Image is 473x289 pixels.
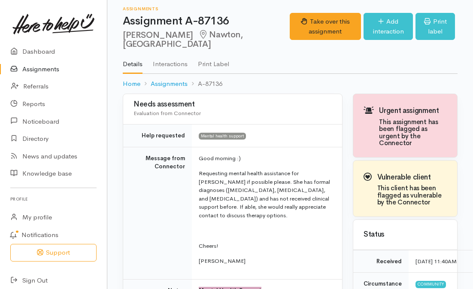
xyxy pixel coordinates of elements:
span: Evaluation from Connector [133,110,201,117]
td: Received [353,250,409,273]
a: Details [123,49,143,74]
button: Support [10,244,97,262]
button: Take over this assignment [290,13,361,40]
a: Print Label [198,49,229,73]
h3: Status [364,231,447,239]
p: Requesting mental health assistance for [PERSON_NAME] if possible please. She has formal diagnose... [199,169,332,219]
nav: breadcrumb [123,74,458,94]
p: Good morning :) [199,154,332,163]
li: A-87136 [188,79,222,89]
h4: This assignment has been flagged as urgent by the Connector [379,119,447,147]
h6: Profile [10,193,97,205]
h1: Assignment A-87136 [123,15,290,27]
a: Home [123,79,140,89]
p: Cheers! [199,242,332,250]
h2: [PERSON_NAME] [123,30,290,49]
td: Message from Connector [123,147,192,279]
a: Add interaction [364,13,413,40]
a: Interactions [153,49,188,73]
time: [DATE] 11:40AM [415,258,457,265]
h6: Assignments [123,6,290,11]
h4: This client has been flagged as vulnerable by the Connector [377,185,447,206]
span: Community [415,281,446,288]
p: [PERSON_NAME] [199,257,332,265]
a: Print label [415,13,455,40]
h3: Vulnerable client [377,173,447,182]
td: Help requested [123,125,192,147]
span: Mental health support [199,133,246,140]
h3: Urgent assignment [379,107,447,115]
span: Nawton, [GEOGRAPHIC_DATA] [123,29,243,49]
h3: Needs assessment [133,100,332,109]
a: Assignments [151,79,188,89]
